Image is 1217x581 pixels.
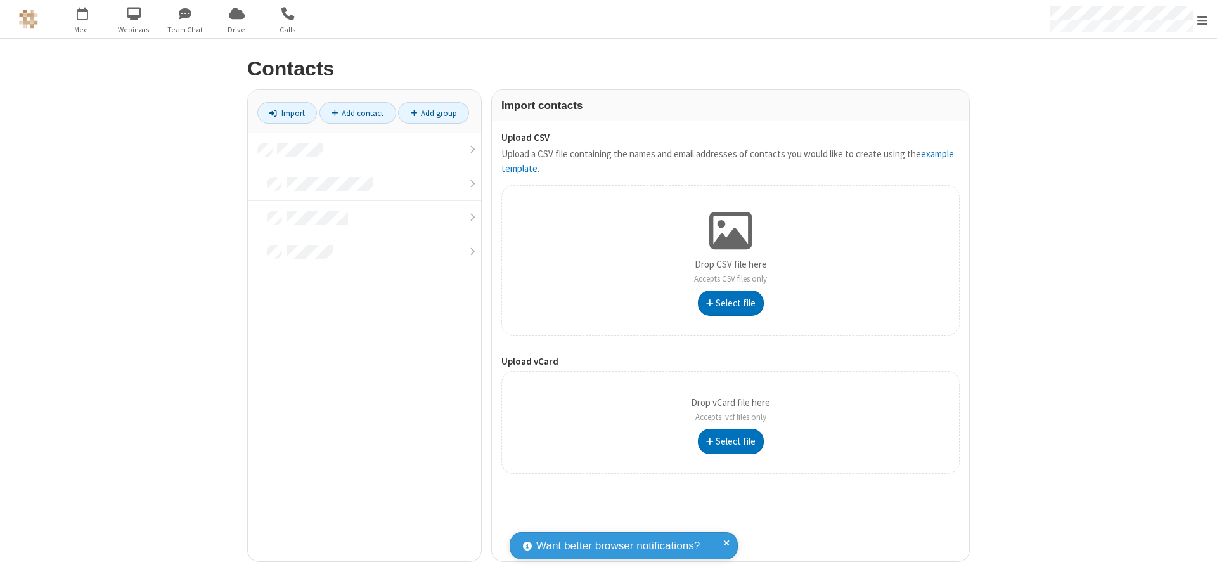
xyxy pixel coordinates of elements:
[694,258,767,286] p: Drop CSV file here
[698,290,764,316] button: Select file
[247,58,970,80] h2: Contacts
[398,102,469,124] a: Add group
[319,102,396,124] a: Add contact
[59,24,106,36] span: Meet
[501,100,960,112] h3: Import contacts
[536,538,700,554] span: Want better browser notifications?
[257,102,317,124] a: Import
[695,412,766,422] span: Accepts .vcf files only
[501,355,960,369] label: Upload vCard
[691,396,770,424] p: Drop vCard file here
[19,10,38,29] img: QA Selenium DO NOT DELETE OR CHANGE
[501,147,960,176] p: Upload a CSV file containing the names and email addresses of contacts you would like to create u...
[698,429,764,454] button: Select file
[694,273,767,284] span: Accepts CSV files only
[264,24,312,36] span: Calls
[110,24,158,36] span: Webinars
[501,131,960,145] label: Upload CSV
[213,24,261,36] span: Drive
[162,24,209,36] span: Team Chat
[501,148,954,174] a: example template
